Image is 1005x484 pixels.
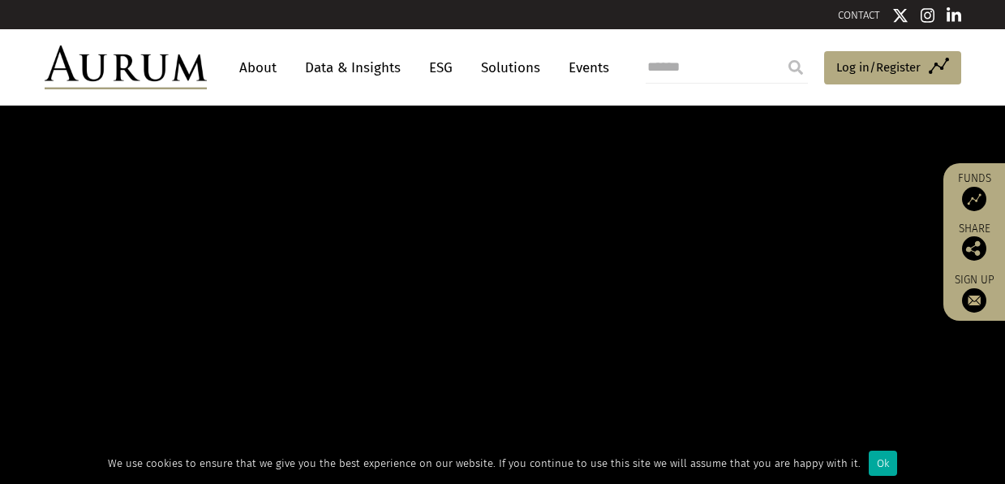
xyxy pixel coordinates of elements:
[824,51,961,85] a: Log in/Register
[421,53,461,83] a: ESG
[951,273,997,313] a: Sign up
[45,45,207,89] img: Aurum
[962,288,986,313] img: Sign up to our newsletter
[780,51,812,84] input: Submit
[892,7,908,24] img: Twitter icon
[231,53,285,83] a: About
[921,7,935,24] img: Instagram icon
[836,58,921,77] span: Log in/Register
[473,53,548,83] a: Solutions
[560,53,609,83] a: Events
[962,187,986,211] img: Access Funds
[951,171,997,211] a: Funds
[962,236,986,261] img: Share this post
[869,451,897,476] div: Ok
[947,7,961,24] img: Linkedin icon
[951,223,997,261] div: Share
[838,9,880,21] a: CONTACT
[297,53,409,83] a: Data & Insights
